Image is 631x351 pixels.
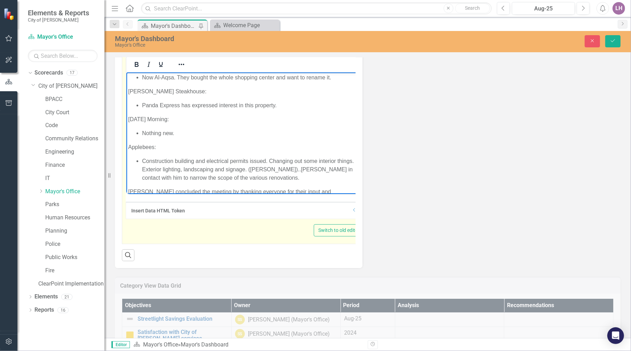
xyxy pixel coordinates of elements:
[514,5,572,13] div: Aug-25
[45,174,104,182] a: IT
[176,60,187,69] button: Reveal or hide additional toolbar items
[465,5,480,11] span: Search
[155,60,167,69] button: Underline
[28,50,98,62] input: Search Below...
[45,227,104,235] a: Planning
[57,307,69,313] div: 16
[151,22,197,30] div: Mayor's Dashboard
[141,2,492,15] input: Search ClearPoint...
[115,42,398,48] div: Mayor's Office
[181,341,228,348] div: Mayor's Dashboard
[131,207,348,214] div: Insert Data HTML Token
[314,224,364,236] button: Switch to old editor
[143,341,178,348] a: Mayor's Office
[126,72,364,194] iframe: Rich Text Area
[45,240,104,248] a: Police
[131,60,142,69] button: Bold
[45,267,104,275] a: Fire
[45,109,104,117] a: City Court
[2,115,235,132] p: [PERSON_NAME] concluded the meeting by thanking everyone for their input and collaboration. The n...
[45,253,104,262] a: Public Works
[45,122,104,130] a: Code
[38,82,104,90] a: City of [PERSON_NAME]
[133,341,363,349] div: »
[61,294,72,300] div: 21
[45,214,104,222] a: Human Resources
[223,21,278,30] div: Welcome Page
[28,33,98,41] a: Mayor's Office
[34,293,58,301] a: Elements
[45,201,104,209] a: Parks
[607,327,624,344] div: Open Intercom Messenger
[38,280,104,288] a: ClearPoint Implementation
[34,306,54,314] a: Reports
[455,3,490,13] button: Search
[115,35,398,42] div: Mayor's Dashboard
[3,8,16,20] img: ClearPoint Strategy
[28,9,89,17] span: Elements & Reports
[143,60,155,69] button: Italic
[45,188,104,196] a: Mayor's Office
[111,341,130,348] span: Editor
[45,95,104,103] a: BPACC
[45,161,104,169] a: Finance
[45,148,104,156] a: Engineering
[34,69,63,77] a: Scorecards
[45,135,104,143] a: Community Relations
[28,17,89,23] small: City of [PERSON_NAME]
[512,2,575,15] button: Aug-25
[212,21,278,30] a: Welcome Page
[613,2,625,15] button: LH
[67,70,78,76] div: 17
